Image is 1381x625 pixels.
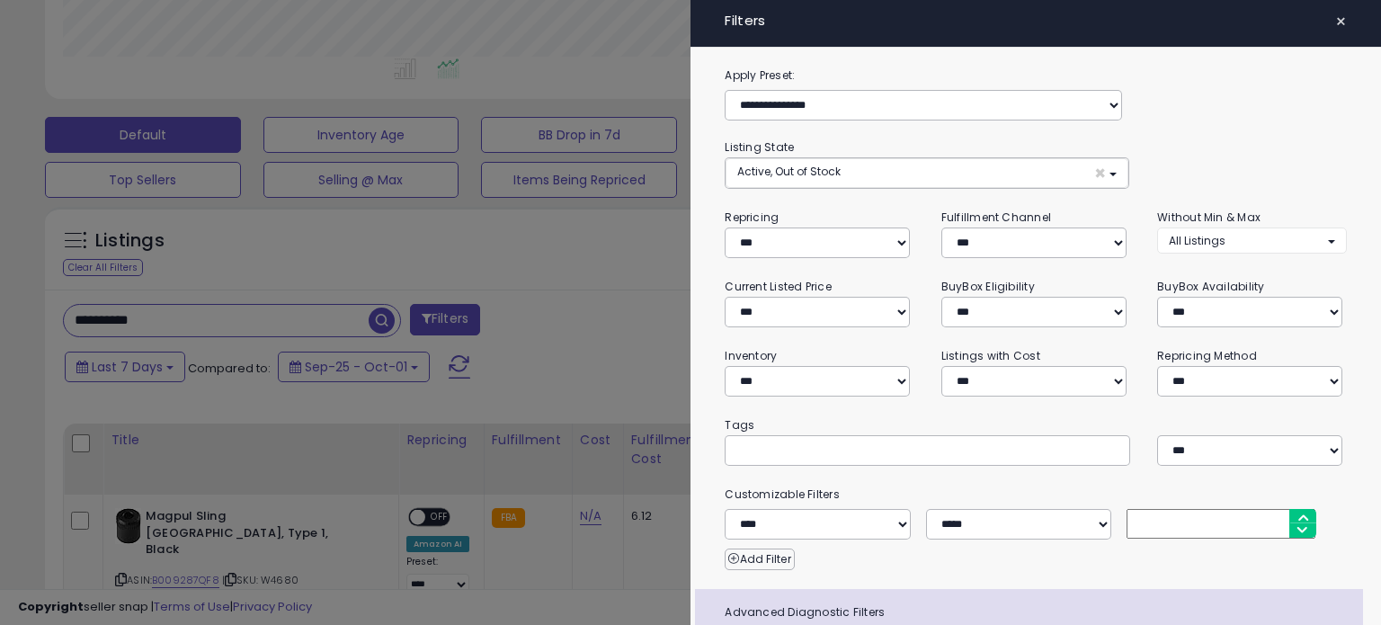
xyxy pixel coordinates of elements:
[1169,233,1225,248] span: All Listings
[711,603,1362,622] span: Advanced Diagnostic Filters
[725,549,794,570] button: Add Filter
[941,348,1040,363] small: Listings with Cost
[737,164,841,179] span: Active, Out of Stock
[941,210,1051,225] small: Fulfillment Channel
[725,13,1346,29] h4: Filters
[725,348,777,363] small: Inventory
[1157,279,1264,294] small: BuyBox Availability
[725,279,831,294] small: Current Listed Price
[1335,9,1347,34] span: ×
[1157,348,1257,363] small: Repricing Method
[711,66,1359,85] label: Apply Preset:
[1094,164,1106,183] span: ×
[1157,228,1346,254] button: All Listings
[941,279,1035,294] small: BuyBox Eligibility
[726,158,1127,188] button: Active, Out of Stock ×
[725,210,779,225] small: Repricing
[711,485,1359,504] small: Customizable Filters
[725,139,794,155] small: Listing State
[711,415,1359,435] small: Tags
[1157,210,1261,225] small: Without Min & Max
[1328,9,1354,34] button: ×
